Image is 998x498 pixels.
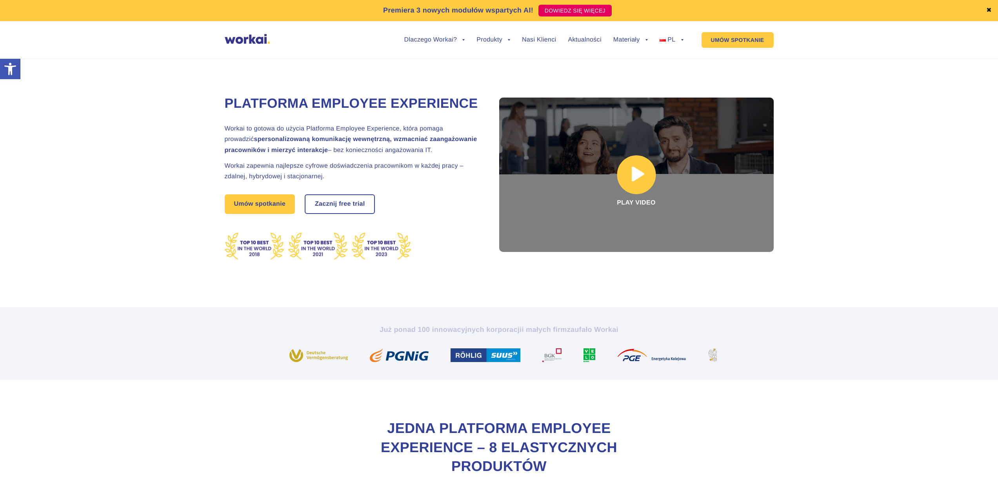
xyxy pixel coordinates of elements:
a: Nasi Klienci [522,37,556,43]
div: Play video [499,98,774,252]
a: Produkty [476,37,510,43]
a: Aktualności [568,37,601,43]
a: Materiały [613,37,648,43]
a: Zacznij free trial [305,195,374,213]
a: Umów spotkanie [225,194,295,214]
p: Premiera 3 nowych modułów wspartych AI! [383,5,533,16]
h1: Platforma Employee Experience [225,95,480,113]
h2: Workai zapewnia najlepsze cyfrowe doświadczenia pracownikom w każdej pracy – zdalnej, hybrydowej ... [225,161,480,182]
i: i małych firm [522,326,567,333]
strong: spersonalizowaną komunikację wewnętrzną, wzmacniać zaangażowanie pracowników i mierzyć interakcje [225,136,477,153]
a: ✖ [986,7,992,14]
a: UMÓW SPOTKANIE [702,32,774,48]
a: DOWIEDZ SIĘ WIĘCEJ [538,5,612,16]
h2: Jedna Platforma Employee Experience – 8 elastycznych produktów [342,419,656,476]
span: PL [667,36,675,43]
h2: Już ponad 100 innowacyjnych korporacji zaufało Workai [282,325,717,334]
h2: Workai to gotowa do użycia Platforma Employee Experience, która pomaga prowadzić – bez koniecznoś... [225,123,480,156]
a: Dlaczego Workai? [404,37,465,43]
